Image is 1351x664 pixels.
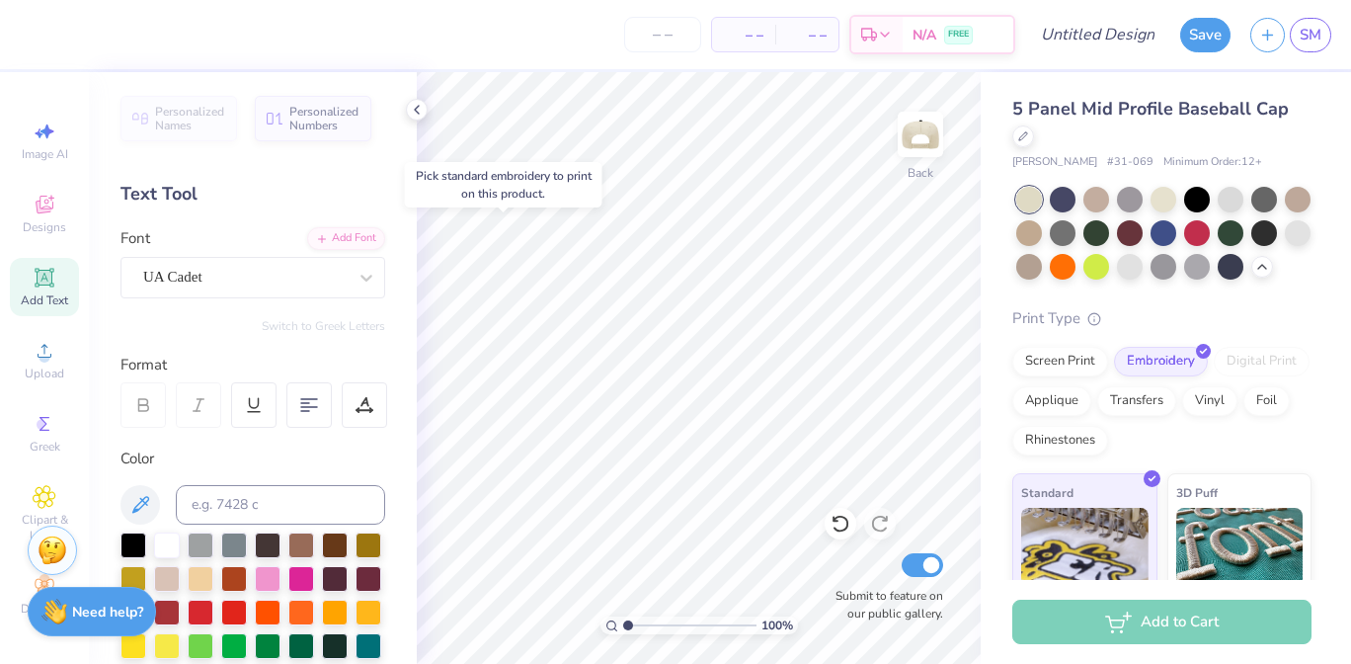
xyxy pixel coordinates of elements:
[1012,97,1289,121] span: 5 Panel Mid Profile Baseball Cap
[1021,482,1073,503] span: Standard
[30,439,60,455] span: Greek
[1176,508,1304,607] img: 3D Puff
[120,227,150,250] label: Font
[416,167,592,203] div: Pick standard embroidery to print on this product.
[22,146,68,162] span: Image AI
[1300,24,1321,46] span: SM
[1021,508,1149,607] img: Standard
[21,601,68,617] span: Decorate
[1163,154,1262,171] span: Minimum Order: 12 +
[25,366,64,381] span: Upload
[176,485,385,525] input: e.g. 7428 c
[10,512,79,543] span: Clipart & logos
[761,617,793,634] span: 100 %
[901,115,940,154] img: Back
[1290,18,1331,52] a: SM
[289,105,359,132] span: Personalized Numbers
[120,354,387,376] div: Format
[1180,18,1231,52] button: Save
[1097,386,1176,416] div: Transfers
[724,25,763,45] span: – –
[1012,154,1097,171] span: [PERSON_NAME]
[155,105,225,132] span: Personalized Names
[262,318,385,334] button: Switch to Greek Letters
[1012,386,1091,416] div: Applique
[1182,386,1237,416] div: Vinyl
[307,227,385,250] div: Add Font
[1012,426,1108,456] div: Rhinestones
[948,28,969,41] span: FREE
[787,25,827,45] span: – –
[1243,386,1290,416] div: Foil
[1176,482,1218,503] span: 3D Puff
[21,292,68,308] span: Add Text
[23,219,66,235] span: Designs
[72,603,143,622] strong: Need help?
[624,17,701,52] input: – –
[1107,154,1153,171] span: # 31-069
[1012,307,1311,330] div: Print Type
[1012,347,1108,376] div: Screen Print
[1214,347,1310,376] div: Digital Print
[913,25,936,45] span: N/A
[825,587,943,622] label: Submit to feature on our public gallery.
[908,164,933,182] div: Back
[1025,15,1170,54] input: Untitled Design
[1114,347,1208,376] div: Embroidery
[120,181,385,207] div: Text Tool
[120,448,385,470] div: Color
